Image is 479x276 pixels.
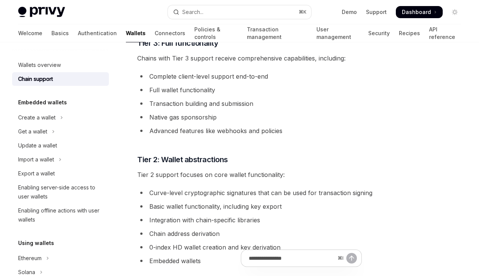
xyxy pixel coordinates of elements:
[137,71,465,82] li: Complete client-level support end-to-end
[449,6,461,18] button: Toggle dark mode
[346,253,357,264] button: Send message
[137,38,218,48] span: Tier 3: Full functionality
[18,7,65,17] img: light logo
[366,8,387,16] a: Support
[18,206,104,224] div: Enabling offline actions with user wallets
[18,169,55,178] div: Export a wallet
[78,24,117,42] a: Authentication
[168,5,312,19] button: Open search
[12,139,109,152] a: Update a wallet
[137,169,465,180] span: Tier 2 support focuses on core wallet functionality:
[137,98,465,109] li: Transaction building and submission
[137,215,465,225] li: Integration with chain-specific libraries
[12,72,109,86] a: Chain support
[126,24,146,42] a: Wallets
[12,111,109,124] button: Toggle Create a wallet section
[12,58,109,72] a: Wallets overview
[155,24,185,42] a: Connectors
[18,60,61,70] div: Wallets overview
[12,181,109,203] a: Enabling server-side access to user wallets
[316,24,359,42] a: User management
[299,9,307,15] span: ⌘ K
[18,24,42,42] a: Welcome
[137,228,465,239] li: Chain address derivation
[429,24,461,42] a: API reference
[249,250,335,267] input: Ask a question...
[18,74,53,84] div: Chain support
[399,24,420,42] a: Recipes
[12,251,109,265] button: Toggle Ethereum section
[402,8,431,16] span: Dashboard
[137,126,465,136] li: Advanced features like webhooks and policies
[18,141,57,150] div: Update a wallet
[182,8,203,17] div: Search...
[342,8,357,16] a: Demo
[368,24,390,42] a: Security
[137,112,465,122] li: Native gas sponsorship
[137,53,465,64] span: Chains with Tier 3 support receive comprehensive capabilities, including:
[137,201,465,212] li: Basic wallet functionality, including key export
[18,155,54,164] div: Import a wallet
[194,24,238,42] a: Policies & controls
[396,6,443,18] a: Dashboard
[12,204,109,226] a: Enabling offline actions with user wallets
[12,125,109,138] button: Toggle Get a wallet section
[51,24,69,42] a: Basics
[12,153,109,166] button: Toggle Import a wallet section
[137,242,465,253] li: 0-index HD wallet creation and key derivation
[18,127,47,136] div: Get a wallet
[18,183,104,201] div: Enabling server-side access to user wallets
[12,167,109,180] a: Export a wallet
[18,254,42,263] div: Ethereum
[18,98,67,107] h5: Embedded wallets
[137,188,465,198] li: Curve-level cryptographic signatures that can be used for transaction signing
[137,154,228,165] span: Tier 2: Wallet abstractions
[18,113,56,122] div: Create a wallet
[247,24,307,42] a: Transaction management
[18,239,54,248] h5: Using wallets
[137,85,465,95] li: Full wallet functionality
